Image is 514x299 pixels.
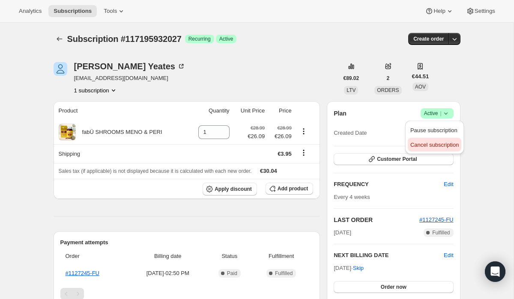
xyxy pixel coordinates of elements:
span: Cancel subscription [410,142,459,148]
th: Price [267,101,294,120]
h2: Payment attempts [60,238,314,247]
span: [DATE] · 02:50 PM [131,269,205,278]
span: | [440,110,441,117]
a: #1127245-FU [66,270,100,276]
span: Every 4 weeks [334,194,370,200]
button: Add product [266,183,313,195]
span: Edit [444,180,453,189]
span: Paid [227,270,237,277]
button: Order now [334,281,453,293]
button: Edit [439,178,458,191]
h2: LAST ORDER [334,216,419,224]
button: Help [420,5,459,17]
span: Add product [278,185,308,192]
span: Help [433,8,445,15]
span: Active [424,109,450,118]
div: [PERSON_NAME] Yeates [74,62,185,71]
h2: Plan [334,109,347,118]
span: Sales tax (if applicable) is not displayed because it is calculated with each new order. [59,168,252,174]
span: ORDERS [377,87,399,93]
button: 2 [382,72,395,84]
div: fabÜ SHROOMS MENO & PERI [76,128,162,136]
span: LTV [347,87,356,93]
span: Fulfilled [432,229,450,236]
h2: FREQUENCY [334,180,444,189]
span: €30.04 [260,168,277,174]
span: [EMAIL_ADDRESS][DOMAIN_NAME] [74,74,185,83]
button: Edit [444,251,453,260]
span: [DATE] [334,228,351,237]
span: Tools [104,8,117,15]
button: Tools [99,5,131,17]
span: Sonja Yeates [54,62,67,76]
span: Fulfillment [254,252,308,261]
span: €89.02 [344,75,359,82]
span: Create order [413,36,444,42]
img: product img [59,124,76,141]
button: Skip [348,261,369,275]
span: Status [210,252,250,261]
button: Apply discount [203,183,257,195]
span: €26.09 [248,132,265,141]
span: Billing date [131,252,205,261]
button: Analytics [14,5,47,17]
span: Settings [475,8,495,15]
th: Unit Price [232,101,268,120]
a: #1127245-FU [419,216,454,223]
button: Shipping actions [297,148,311,157]
span: Customer Portal [377,156,417,163]
button: Settings [461,5,500,17]
button: Subscriptions [48,5,97,17]
button: €89.02 [338,72,365,84]
button: Pause subscription [408,123,461,137]
small: €28.99 [278,125,292,130]
span: Fulfilled [275,270,293,277]
th: Shipping [54,144,188,163]
span: Skip [353,264,364,272]
span: Active [219,36,233,42]
span: €3.95 [278,151,292,157]
span: [DATE] · [334,265,364,271]
span: Created Date [334,129,367,137]
span: €44.51 [412,72,429,81]
span: Pause subscription [410,127,457,133]
th: Quantity [188,101,232,120]
span: Order now [381,284,406,290]
span: €26.09 [270,132,292,141]
h2: NEXT BILLING DATE [334,251,444,260]
th: Order [60,247,128,266]
span: Analytics [19,8,42,15]
button: Customer Portal [334,153,453,165]
span: Apply discount [215,186,252,192]
button: Subscriptions [54,33,66,45]
span: AOV [415,84,426,90]
div: Open Intercom Messenger [485,261,505,282]
span: Subscription #117195932027 [67,34,182,44]
button: Cancel subscription [408,138,461,151]
span: Subscriptions [54,8,92,15]
button: Product actions [74,86,118,95]
button: Product actions [297,127,311,136]
button: Create order [408,33,449,45]
small: €28.99 [251,125,265,130]
span: 2 [387,75,390,82]
span: Recurring [188,36,211,42]
button: #1127245-FU [419,216,454,224]
th: Product [54,101,188,120]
